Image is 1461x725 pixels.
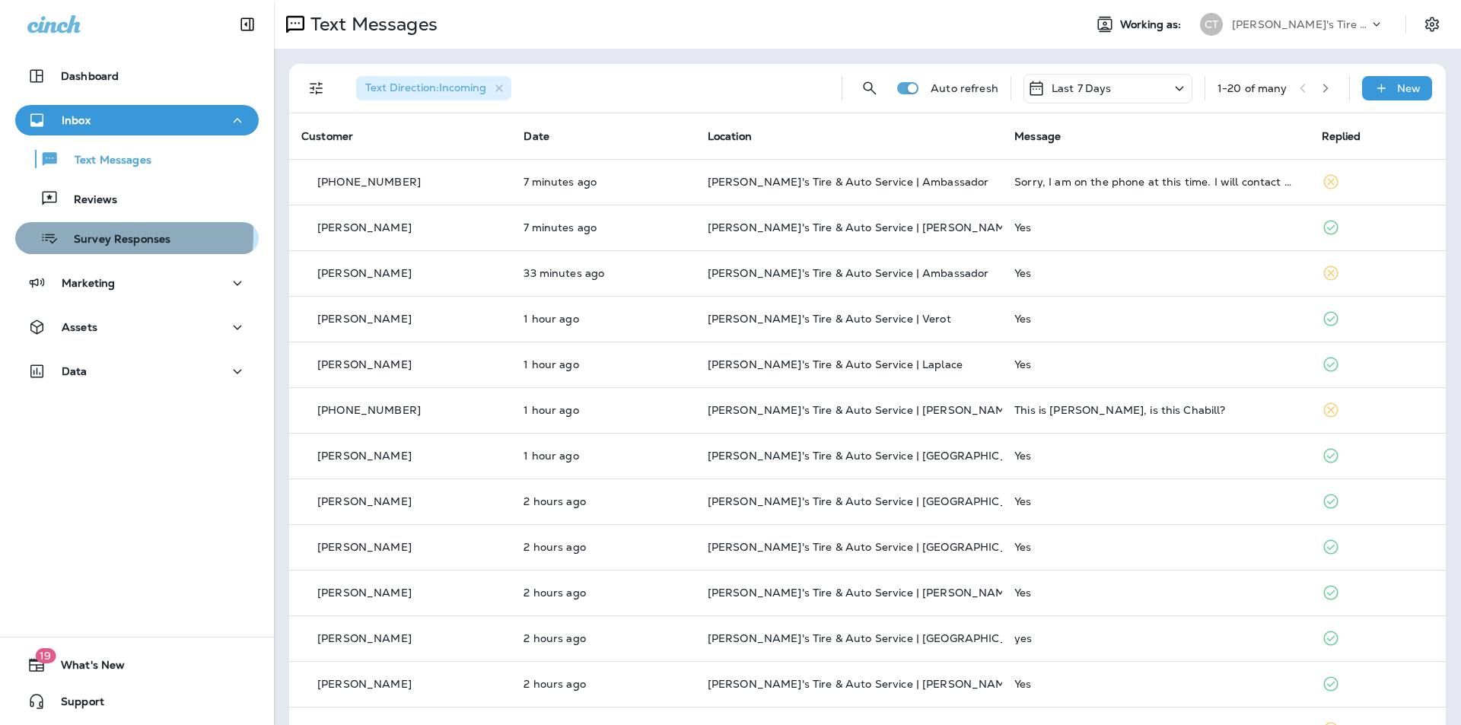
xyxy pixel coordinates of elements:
button: Text Messages [15,143,259,175]
p: Data [62,365,88,377]
p: Aug 20, 2025 07:53 AM [524,495,683,507]
p: Aug 20, 2025 08:23 AM [524,404,683,416]
p: Text Messages [304,13,438,36]
button: Collapse Sidebar [226,9,269,40]
div: Yes [1014,678,1297,690]
p: Marketing [62,277,115,289]
button: Assets [15,312,259,342]
p: [PHONE_NUMBER] [317,404,421,416]
p: Aug 20, 2025 07:46 AM [524,632,683,644]
span: [PERSON_NAME]'s Tire & Auto Service | Ambassador [708,175,989,189]
span: [PERSON_NAME]'s Tire & Auto Service | [PERSON_NAME] [708,677,1017,691]
p: New [1397,82,1421,94]
p: Last 7 Days [1052,82,1112,94]
p: [PERSON_NAME] [317,221,412,234]
p: [PERSON_NAME] [317,678,412,690]
span: Customer [301,129,353,143]
div: Yes [1014,358,1297,370]
p: Assets [62,321,97,333]
p: Aug 20, 2025 08:47 AM [524,313,683,325]
span: [PERSON_NAME]'s Tire & Auto Service | Laplace [708,358,963,371]
button: Filters [301,73,332,103]
p: Aug 20, 2025 09:46 AM [524,176,683,188]
p: [PERSON_NAME] [317,495,412,507]
span: [PERSON_NAME]'s Tire & Auto Service | Ambassador [708,266,989,280]
button: Data [15,356,259,386]
span: [PERSON_NAME]'s Tire & Auto Service | [GEOGRAPHIC_DATA] [708,540,1041,554]
span: What's New [46,659,125,677]
span: [PERSON_NAME]'s Tire & Auto Service | [GEOGRAPHIC_DATA] [708,494,1041,508]
p: Text Messages [59,154,151,168]
p: Aug 20, 2025 09:20 AM [524,267,683,279]
button: Settings [1418,11,1446,38]
button: Reviews [15,183,259,215]
p: Aug 20, 2025 08:19 AM [524,450,683,462]
div: CT [1200,13,1223,36]
div: 1 - 20 of many [1217,82,1288,94]
div: This is Brannan, is this Chabill? [1014,404,1297,416]
p: Aug 20, 2025 09:46 AM [524,221,683,234]
span: [PERSON_NAME]'s Tire & Auto Service | [PERSON_NAME] [708,221,1017,234]
div: Yes [1014,495,1297,507]
span: Date [524,129,549,143]
p: Reviews [59,193,117,208]
div: Sorry, I am on the phone at this time. I will contact you shortly. [1014,176,1297,188]
span: Text Direction : Incoming [365,81,486,94]
span: [PERSON_NAME]'s Tire & Auto Service | [GEOGRAPHIC_DATA] [708,631,1041,645]
p: [PERSON_NAME] [317,541,412,553]
p: [PERSON_NAME] [317,313,412,325]
span: Support [46,695,104,714]
p: Aug 20, 2025 07:46 AM [524,678,683,690]
span: [PERSON_NAME]'s Tire & Auto Service | [GEOGRAPHIC_DATA] [708,449,1041,463]
div: Text Direction:Incoming [356,76,511,100]
p: [PERSON_NAME] [317,267,412,279]
span: [PERSON_NAME]'s Tire & Auto Service | [PERSON_NAME] [708,403,1017,417]
button: Search Messages [855,73,885,103]
span: Message [1014,129,1061,143]
div: Yes [1014,541,1297,553]
p: [PERSON_NAME] [317,632,412,644]
span: Location [708,129,752,143]
span: Replied [1322,129,1361,143]
button: 19What's New [15,650,259,680]
div: Yes [1014,587,1297,599]
span: [PERSON_NAME]'s Tire & Auto Service | [PERSON_NAME] [708,586,1017,599]
div: yes [1014,632,1297,644]
button: Support [15,686,259,717]
button: Dashboard [15,61,259,91]
p: [PERSON_NAME]'s Tire & Auto [1232,18,1369,30]
div: Yes [1014,267,1297,279]
button: Inbox [15,105,259,135]
div: Yes [1014,313,1297,325]
p: Aug 20, 2025 08:32 AM [524,358,683,370]
p: [PERSON_NAME] [317,358,412,370]
p: Auto refresh [931,82,998,94]
p: Dashboard [61,70,119,82]
p: [PERSON_NAME] [317,587,412,599]
p: Aug 20, 2025 07:48 AM [524,541,683,553]
span: Working as: [1120,18,1185,31]
span: 19 [35,648,56,663]
button: Marketing [15,268,259,298]
p: Inbox [62,114,91,126]
p: Survey Responses [59,233,170,247]
p: [PERSON_NAME] [317,450,412,462]
div: Yes [1014,450,1297,462]
span: [PERSON_NAME]'s Tire & Auto Service | Verot [708,312,951,326]
p: [PHONE_NUMBER] [317,176,421,188]
button: Survey Responses [15,222,259,254]
p: Aug 20, 2025 07:46 AM [524,587,683,599]
div: Yes [1014,221,1297,234]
